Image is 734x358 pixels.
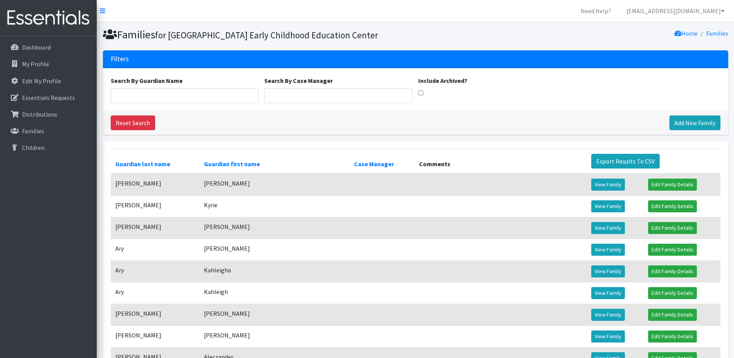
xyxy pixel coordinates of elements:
td: [PERSON_NAME] [199,217,349,239]
a: Families [3,123,94,139]
td: Ary [111,282,199,304]
td: [PERSON_NAME] [111,325,199,347]
a: Need Help? [575,3,617,19]
a: Edit Family Details [648,222,697,234]
a: My Profile [3,56,94,72]
td: Kyrie [199,195,349,217]
td: [PERSON_NAME] [111,174,199,196]
p: Distributions [22,110,57,118]
td: Ary [111,260,199,282]
a: Distributions [3,107,94,122]
a: View Family [591,200,625,212]
a: Export Results To CSV [591,154,660,169]
td: [PERSON_NAME] [199,304,349,325]
p: Essentials Requests [22,94,75,102]
h1: Families [103,28,413,41]
a: Edit Family Details [648,265,697,277]
a: Reset Search [111,115,155,130]
a: Edit Family Details [648,330,697,343]
a: Dashboard [3,40,94,55]
a: Case Manager [354,160,394,168]
td: [PERSON_NAME] [199,325,349,347]
a: Children [3,140,94,155]
a: View Family [591,330,625,343]
a: Add New Family [669,115,720,130]
a: Essentials Requests [3,90,94,105]
a: [EMAIL_ADDRESS][DOMAIN_NAME] [620,3,731,19]
a: View Family [591,287,625,299]
a: Edit Family Details [648,179,697,191]
td: Ary [111,239,199,260]
td: Kahleigh [199,282,349,304]
p: My Profile [22,60,49,68]
a: View Family [591,222,625,234]
a: View Family [591,309,625,321]
p: Dashboard [22,43,51,51]
a: Families [706,29,728,37]
a: View Family [591,244,625,256]
a: Edit Family Details [648,287,697,299]
td: [PERSON_NAME] [199,174,349,196]
td: Kahleigha [199,260,349,282]
a: View Family [591,179,625,191]
a: Guardian first name [204,160,260,168]
td: [PERSON_NAME] [111,217,199,239]
label: Search By Case Manager [264,76,333,85]
td: [PERSON_NAME] [199,239,349,260]
a: Guardian last name [115,160,170,168]
label: Search By Guardian Name [111,76,183,85]
small: for [GEOGRAPHIC_DATA] Early Childhood Education Center [155,29,378,41]
a: Home [674,29,698,37]
p: Edit My Profile [22,77,61,85]
td: [PERSON_NAME] [111,304,199,325]
h3: Filters [111,55,129,63]
p: Families [22,127,44,135]
a: Edit Family Details [648,309,697,321]
a: Edit Family Details [648,200,697,212]
p: Children [22,144,44,151]
td: [PERSON_NAME] [111,195,199,217]
label: Include Archived? [418,76,467,85]
a: View Family [591,265,625,277]
img: HumanEssentials [3,5,94,31]
th: Comments [414,149,586,174]
a: Edit Family Details [648,244,697,256]
a: Edit My Profile [3,73,94,89]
